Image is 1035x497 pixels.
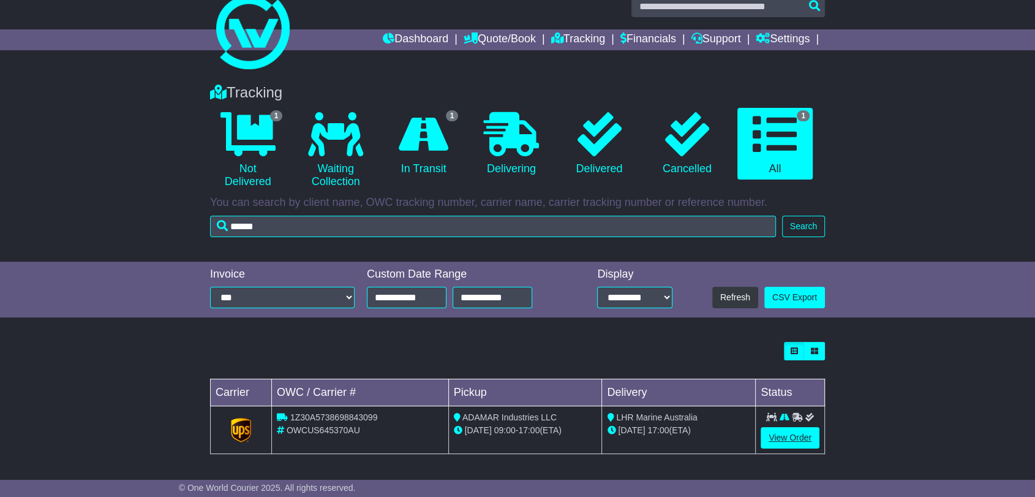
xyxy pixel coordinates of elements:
td: Pickup [448,379,602,406]
a: Delivering [473,108,549,180]
a: Waiting Collection [298,108,373,193]
span: © One World Courier 2025. All rights reserved. [179,483,356,493]
span: 1 [446,110,459,121]
a: Cancelled [649,108,724,180]
img: GetCarrierServiceLogo [231,418,252,442]
span: OWCUS645370AU [287,425,360,435]
span: 1Z30A5738698843099 [290,412,377,422]
button: Search [782,216,825,237]
div: (ETA) [607,424,750,437]
span: 09:00 [494,425,516,435]
div: Tracking [204,84,831,102]
a: 1 Not Delivered [210,108,285,193]
a: View Order [761,427,819,449]
a: 1 In Transit [386,108,461,180]
span: 17:00 [518,425,540,435]
a: Delivered [562,108,637,180]
span: LHR Marine Australia [616,412,697,422]
a: CSV Export [764,287,825,308]
div: Custom Date Range [367,268,563,281]
span: [DATE] [465,425,492,435]
span: [DATE] [618,425,645,435]
td: Delivery [602,379,756,406]
button: Refresh [712,287,758,308]
span: 1 [797,110,810,121]
a: Settings [756,29,810,50]
div: Invoice [210,268,355,281]
td: Carrier [211,379,272,406]
td: OWC / Carrier # [272,379,449,406]
a: Tracking [551,29,605,50]
a: Support [691,29,741,50]
p: You can search by client name, OWC tracking number, carrier name, carrier tracking number or refe... [210,196,825,210]
a: Financials [620,29,676,50]
span: 1 [270,110,283,121]
div: Display [597,268,672,281]
span: ADAMAR Industries LLC [462,412,557,422]
a: Quote/Book [464,29,536,50]
td: Status [756,379,825,406]
div: - (ETA) [454,424,597,437]
span: 17:00 [647,425,669,435]
a: Dashboard [383,29,448,50]
a: 1 All [737,108,813,180]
